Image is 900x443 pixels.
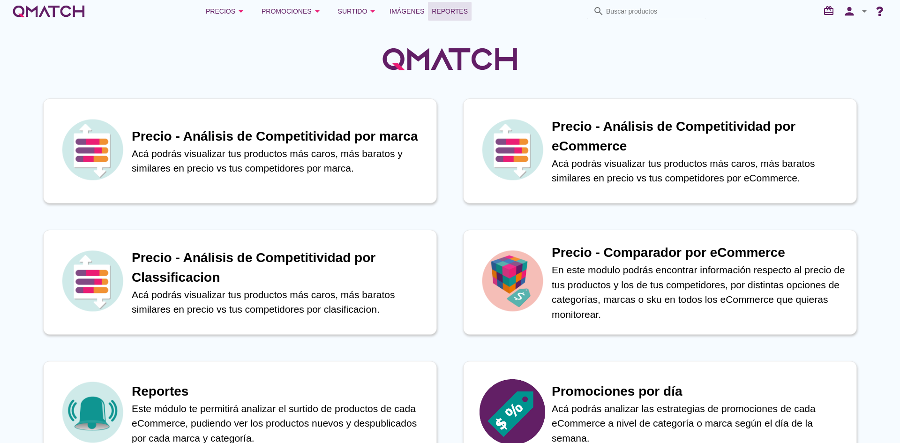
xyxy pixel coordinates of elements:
a: iconPrecio - Análisis de Competitividad por marcaAcá podrás visualizar tus productos más caros, m... [30,98,450,203]
a: iconPrecio - Comparador por eCommerceEn este modulo podrás encontrar información respecto al prec... [450,230,870,335]
i: person [840,5,859,18]
img: icon [60,117,125,182]
img: icon [480,117,545,182]
h1: Precio - Comparador por eCommerce [552,243,847,263]
img: QMatchLogo [380,36,520,83]
p: Acá podrás visualizar tus productos más caros, más baratos similares en precio vs tus competidore... [552,156,847,186]
div: Promociones [262,6,323,17]
h1: Precio - Análisis de Competitividad por marca [132,127,427,146]
a: Reportes [428,2,472,21]
div: Surtido [338,6,379,17]
a: iconPrecio - Análisis de Competitividad por eCommerceAcá podrás visualizar tus productos más caro... [450,98,870,203]
span: Imágenes [390,6,424,17]
p: Acá podrás visualizar tus productos más caros, más baratos y similares en precio vs tus competido... [132,146,427,176]
p: En este modulo podrás encontrar información respecto al precio de tus productos y los de tus comp... [552,263,847,322]
h1: Precio - Análisis de Competitividad por Classificacion [132,248,427,287]
i: redeem [823,5,838,16]
input: Buscar productos [606,4,700,19]
h1: Promociones por día [552,382,847,401]
button: Promociones [254,2,330,21]
i: search [593,6,604,17]
i: arrow_drop_down [235,6,247,17]
a: white-qmatch-logo [11,2,86,21]
h1: Precio - Análisis de Competitividad por eCommerce [552,117,847,156]
i: arrow_drop_down [859,6,870,17]
button: Surtido [330,2,386,21]
img: icon [60,248,125,314]
img: icon [480,248,545,314]
span: Reportes [432,6,468,17]
a: Imágenes [386,2,428,21]
h1: Reportes [132,382,427,401]
div: Precios [206,6,247,17]
i: arrow_drop_down [367,6,378,17]
i: arrow_drop_down [312,6,323,17]
p: Acá podrás visualizar tus productos más caros, más baratos similares en precio vs tus competidore... [132,287,427,317]
a: iconPrecio - Análisis de Competitividad por ClassificacionAcá podrás visualizar tus productos más... [30,230,450,335]
button: Precios [198,2,254,21]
